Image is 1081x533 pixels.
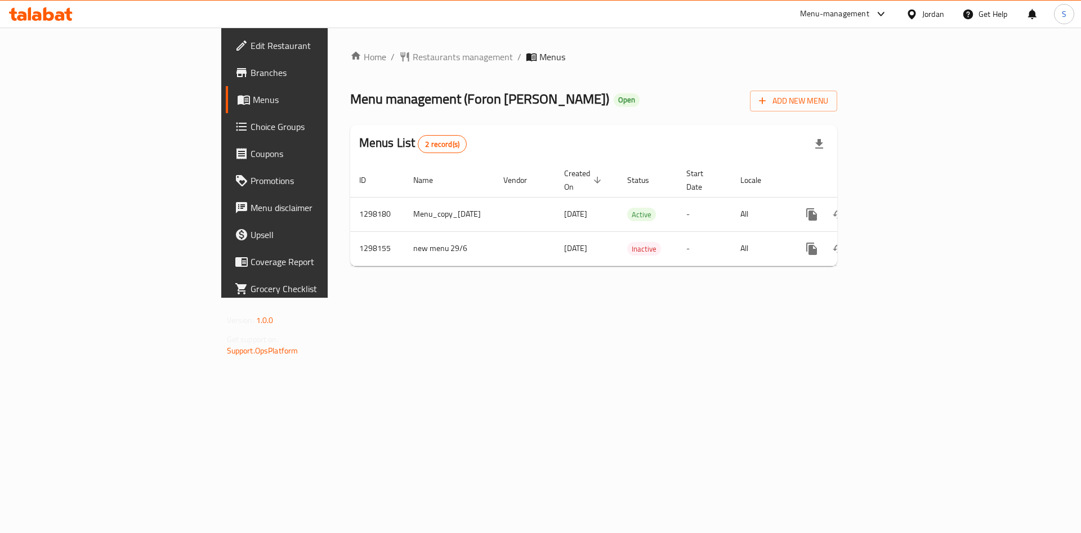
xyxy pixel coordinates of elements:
a: Choice Groups [226,113,402,140]
button: more [798,235,825,262]
td: All [731,197,789,231]
div: Menu-management [800,7,869,21]
a: Support.OpsPlatform [227,343,298,358]
span: Coupons [251,147,393,160]
a: Coupons [226,140,402,167]
span: Promotions [251,174,393,187]
span: Open [614,95,640,105]
span: Inactive [627,243,661,256]
td: All [731,231,789,266]
span: Grocery Checklist [251,282,393,295]
button: Change Status [825,201,852,228]
a: Coverage Report [226,248,402,275]
td: Menu_copy_[DATE] [404,197,494,231]
span: Status [627,173,664,187]
span: [DATE] [564,207,587,221]
span: Upsell [251,228,393,241]
th: Actions [789,163,915,198]
div: Open [614,93,640,107]
span: Coverage Report [251,255,393,268]
a: Branches [226,59,402,86]
span: Name [413,173,448,187]
span: Menu management ( Foron [PERSON_NAME] ) [350,86,609,111]
td: new menu 29/6 [404,231,494,266]
span: [DATE] [564,241,587,256]
span: Edit Restaurant [251,39,393,52]
li: / [517,50,521,64]
span: Locale [740,173,776,187]
a: Promotions [226,167,402,194]
span: Menus [253,93,393,106]
button: Add New Menu [750,91,837,111]
button: more [798,201,825,228]
span: Branches [251,66,393,79]
a: Menu disclaimer [226,194,402,221]
span: S [1062,8,1066,20]
a: Menus [226,86,402,113]
span: Restaurants management [413,50,513,64]
span: Menus [539,50,565,64]
span: Choice Groups [251,120,393,133]
span: Created On [564,167,605,194]
div: Total records count [418,135,467,153]
span: ID [359,173,381,187]
span: Version: [227,313,254,328]
span: Menu disclaimer [251,201,393,214]
span: Vendor [503,173,542,187]
span: 1.0.0 [256,313,274,328]
h2: Menus List [359,135,467,153]
a: Grocery Checklist [226,275,402,302]
span: Active [627,208,656,221]
span: 2 record(s) [418,139,466,150]
a: Upsell [226,221,402,248]
div: Export file [806,131,833,158]
span: Get support on: [227,332,279,347]
td: - [677,231,731,266]
span: Start Date [686,167,718,194]
table: enhanced table [350,163,915,266]
span: Add New Menu [759,94,828,108]
div: Jordan [922,8,944,20]
nav: breadcrumb [350,50,838,64]
td: - [677,197,731,231]
a: Restaurants management [399,50,513,64]
div: Inactive [627,242,661,256]
a: Edit Restaurant [226,32,402,59]
button: Change Status [825,235,852,262]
